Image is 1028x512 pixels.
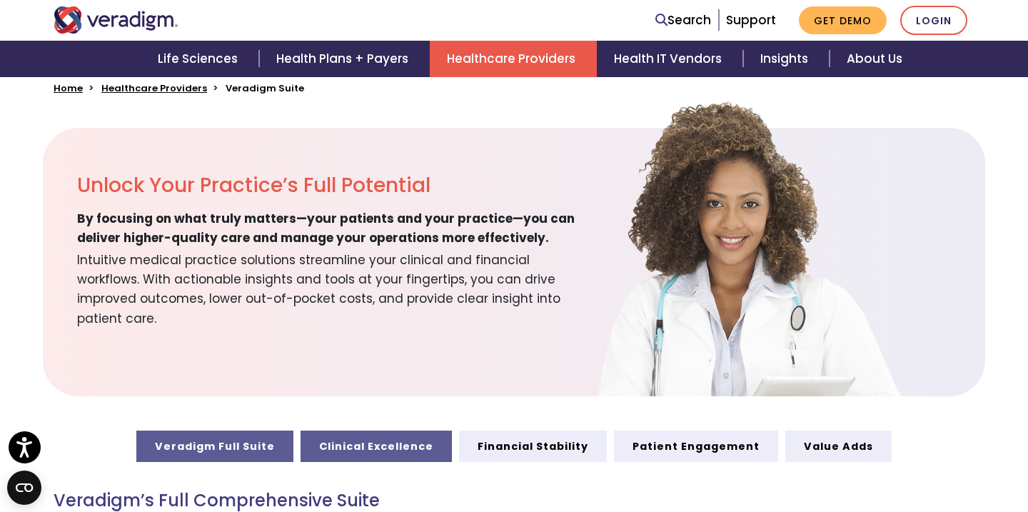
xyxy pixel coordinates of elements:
[54,81,83,95] a: Home
[726,11,776,29] a: Support
[54,491,974,511] h3: Veradigm’s Full Comprehensive Suite
[743,41,830,77] a: Insights
[568,99,924,396] img: solution-provider-potential.png
[430,41,597,77] a: Healthcare Providers
[101,81,207,95] a: Healthcare Providers
[301,431,452,462] a: Clinical Excellence
[54,6,178,34] img: Veradigm logo
[799,6,887,34] a: Get Demo
[785,431,892,462] a: Value Adds
[614,431,778,462] a: Patient Engagement
[141,41,259,77] a: Life Sciences
[830,41,919,77] a: About Us
[136,431,293,462] a: Veradigm Full Suite
[77,209,593,248] span: By focusing on what truly matters—your patients and your practice—you can deliver higher-quality ...
[597,41,743,77] a: Health IT Vendors
[459,431,607,462] a: Financial Stability
[77,174,593,198] h2: Unlock Your Practice’s Full Potential
[655,11,711,30] a: Search
[7,471,41,505] button: Open CMP widget
[900,6,967,35] a: Login
[259,41,430,77] a: Health Plans + Payers
[77,248,593,328] span: Intuitive medical practice solutions streamline your clinical and financial workflows. With actio...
